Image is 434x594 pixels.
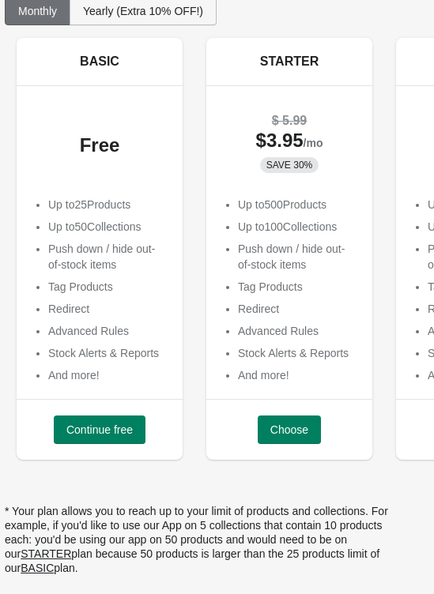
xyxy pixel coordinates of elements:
button: Continue free [54,415,145,444]
span: Choose [270,423,308,436]
div: Free [32,137,167,153]
li: Redirect [48,301,167,317]
p: Up to 500 Products [238,197,357,212]
li: Stock Alerts & Reports [238,345,357,361]
div: $ 5.99 [222,113,357,129]
li: Advanced Rules [238,323,357,339]
h5: STARTER [260,54,319,70]
button: Choose [258,415,321,444]
li: Stock Alerts & Reports [48,345,167,361]
li: Push down / hide out-of-stock items [238,241,357,273]
span: SAVE 30% [266,159,312,171]
h5: BASIC [80,54,119,70]
p: Up to 25 Products [48,197,167,212]
p: Up to 100 Collections [238,219,357,235]
span: Yearly (Extra 10% OFF!) [83,5,203,17]
div: $ 3.95 [222,133,357,151]
p: Up to 50 Collections [48,219,167,235]
ins: BASIC [21,562,54,574]
li: Advanced Rules [48,323,167,339]
li: And more! [238,367,357,383]
li: Push down / hide out-of-stock items [48,241,167,273]
li: Tag Products [238,279,357,295]
ins: STARTER [21,547,71,560]
li: And more! [48,367,167,383]
li: Redirect [238,301,357,317]
li: Tag Products [48,279,167,295]
span: Continue free [66,423,133,436]
span: Monthly [18,5,57,17]
span: /mo [304,137,323,149]
p: * Your plan allows you to reach up to your limit of products and collections. For example, if you... [5,504,401,575]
